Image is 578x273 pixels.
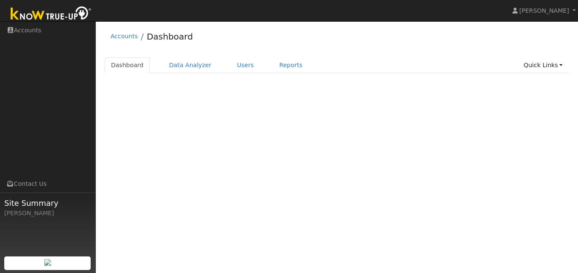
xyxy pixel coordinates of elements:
[517,57,569,73] a: Quick Links
[273,57,309,73] a: Reports
[4,209,91,218] div: [PERSON_NAME]
[111,33,138,40] a: Accounts
[147,31,193,42] a: Dashboard
[231,57,260,73] a: Users
[4,197,91,209] span: Site Summary
[519,7,569,14] span: [PERSON_NAME]
[105,57,150,73] a: Dashboard
[163,57,218,73] a: Data Analyzer
[6,5,96,24] img: Know True-Up
[44,259,51,266] img: retrieve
